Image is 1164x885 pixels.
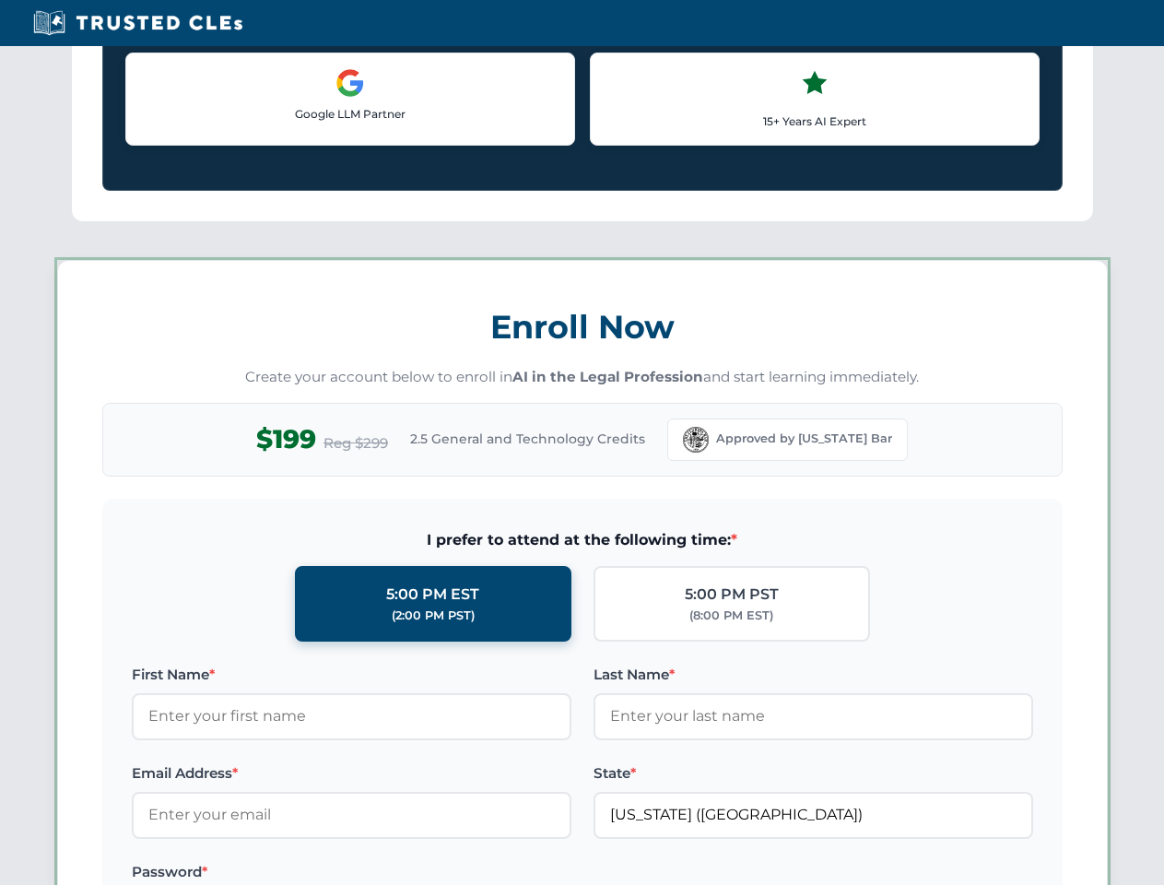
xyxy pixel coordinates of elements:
h3: Enroll Now [102,298,1063,356]
input: Enter your email [132,792,571,838]
span: I prefer to attend at the following time: [132,528,1033,552]
div: (2:00 PM PST) [392,607,475,625]
label: State [594,762,1033,785]
span: Approved by [US_STATE] Bar [716,430,892,448]
input: Florida (FL) [594,792,1033,838]
img: Trusted CLEs [28,9,248,37]
p: Google LLM Partner [141,105,559,123]
span: Reg $299 [323,432,388,454]
label: Password [132,861,571,883]
label: First Name [132,664,571,686]
strong: AI in the Legal Profession [512,368,703,385]
label: Last Name [594,664,1033,686]
p: Create your account below to enroll in and start learning immediately. [102,367,1063,388]
div: 5:00 PM EST [386,583,479,607]
img: Google [335,68,365,98]
span: 2.5 General and Technology Credits [410,429,645,449]
div: (8:00 PM EST) [689,607,773,625]
input: Enter your last name [594,693,1033,739]
img: Florida Bar [683,427,709,453]
label: Email Address [132,762,571,785]
div: 5:00 PM PST [685,583,779,607]
span: $199 [256,419,316,460]
input: Enter your first name [132,693,571,739]
p: 15+ Years AI Expert [606,112,1024,130]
